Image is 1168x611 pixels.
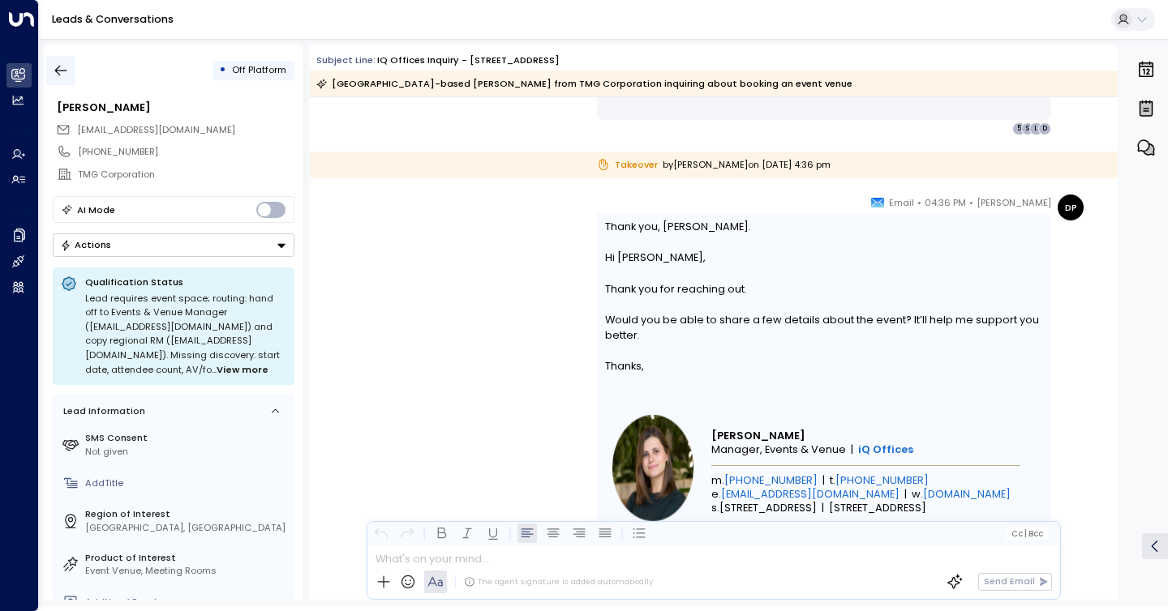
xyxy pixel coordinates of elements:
[85,431,289,445] label: SMS Consent
[53,233,294,257] div: Button group with a nested menu
[711,429,805,442] font: [PERSON_NAME]
[912,488,923,501] span: w.
[316,53,376,66] span: Subject Line:
[605,219,751,234] span: Thank you, [PERSON_NAME].
[822,473,825,487] font: |
[851,442,853,456] font: |
[316,75,852,92] div: [GEOGRAPHIC_DATA]-based [PERSON_NAME] from TMG Corporation inquiring about booking an event venue
[77,123,235,136] span: [EMAIL_ADDRESS][DOMAIN_NAME]
[52,12,174,26] a: Leads & Conversations
[1021,122,1034,135] div: S
[85,596,289,609] div: AddNo. of People
[835,474,929,487] a: [PHONE_NUMBER]
[85,521,289,535] div: [GEOGRAPHIC_DATA], [GEOGRAPHIC_DATA]
[77,123,235,137] span: lkusmic@tmgcorporation.com
[1006,528,1048,540] button: Cc|Bcc
[397,523,417,543] button: Redo
[724,474,818,487] a: [PHONE_NUMBER]
[1011,529,1043,538] span: Cc Bcc
[219,58,226,82] div: •
[85,276,286,288] p: Qualification Status
[85,445,289,459] div: Not given
[605,358,644,374] span: Thanks,
[78,145,294,159] div: [PHONE_NUMBER]
[85,292,286,378] div: Lead requires event space; routing: hand off to Events & Venue Manager ([EMAIL_ADDRESS][DOMAIN_NA...
[858,443,913,456] a: iQ Offices
[85,564,289,578] div: Event Venue, Meeting Rooms
[605,250,706,265] span: Hi [PERSON_NAME],
[969,194,973,211] span: •
[1012,122,1025,135] div: 5
[822,501,824,515] font: |
[829,502,926,515] span: [STREET_ADDRESS]
[925,194,966,211] span: 04:36 PM
[85,476,289,490] div: AddTitle
[1058,194,1084,220] div: DP
[711,474,724,487] span: m.
[58,404,145,418] div: Lead Information
[830,474,835,487] span: t.
[57,100,294,115] div: [PERSON_NAME]
[719,502,817,515] span: [STREET_ADDRESS]
[711,502,719,515] span: s.
[889,194,914,211] span: Email
[711,488,721,501] span: e.
[721,488,900,501] a: [EMAIL_ADDRESS][DOMAIN_NAME]
[78,168,294,182] div: TMG Corporation
[85,551,289,565] label: Product of Interest
[377,53,560,67] div: iQ Offices Inquiry - [STREET_ADDRESS]
[904,487,907,501] font: |
[232,63,286,76] span: Off Platform
[60,239,111,250] div: Actions
[1029,122,1042,135] div: L
[53,233,294,257] button: Actions
[310,152,1118,178] div: by [PERSON_NAME] on [DATE] 4:36 pm
[464,576,653,587] div: The agent signature is added automatically
[711,442,846,456] font: Manager, Events & Venue
[85,507,289,521] label: Region of Interest
[77,202,115,218] div: AI Mode
[1038,122,1051,135] div: D
[1024,529,1027,538] span: |
[917,194,921,211] span: •
[605,281,747,297] span: Thank you for reaching out.
[977,194,1051,211] span: [PERSON_NAME]
[923,488,1011,501] a: [DOMAIN_NAME]
[217,363,268,378] span: View more
[605,312,1044,343] span: Would you be able to share a few details about the event? It’ll help me support you better.
[597,158,658,172] span: Takeover
[371,523,391,543] button: Undo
